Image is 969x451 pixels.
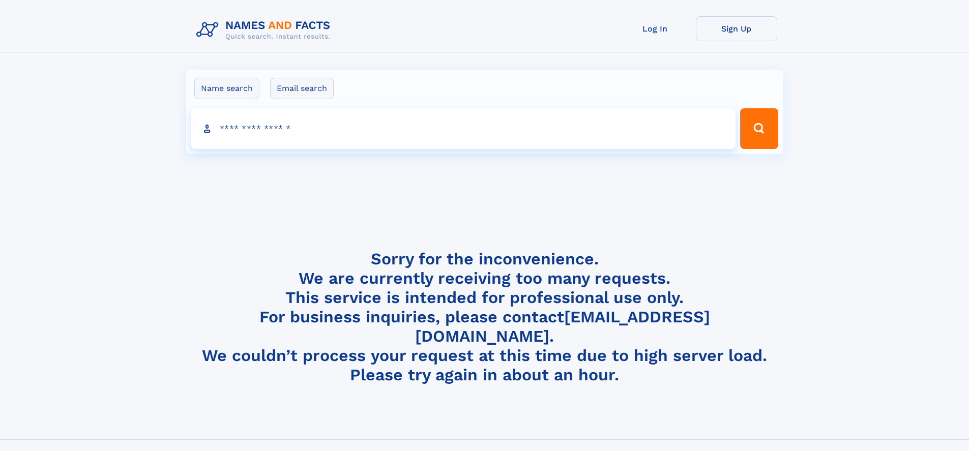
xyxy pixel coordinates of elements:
[740,108,778,149] button: Search Button
[696,16,777,41] a: Sign Up
[192,249,777,385] h4: Sorry for the inconvenience. We are currently receiving too many requests. This service is intend...
[614,16,696,41] a: Log In
[270,78,334,99] label: Email search
[191,108,736,149] input: search input
[194,78,259,99] label: Name search
[192,16,339,44] img: Logo Names and Facts
[415,307,710,346] a: [EMAIL_ADDRESS][DOMAIN_NAME]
